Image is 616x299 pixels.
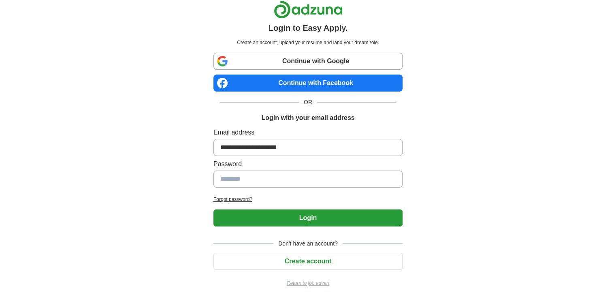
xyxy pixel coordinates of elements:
span: OR [299,98,317,107]
a: Create account [213,258,403,265]
h1: Login with your email address [261,113,354,123]
label: Password [213,159,403,169]
a: Continue with Facebook [213,75,403,92]
span: Don't have an account? [273,239,343,248]
a: Return to job advert [213,280,403,287]
button: Create account [213,253,403,270]
p: Create an account, upload your resume and land your dream role. [215,39,401,46]
img: Adzuna logo [274,0,343,19]
a: Continue with Google [213,53,403,70]
h1: Login to Easy Apply. [269,22,348,34]
a: Forgot password? [213,196,403,203]
button: Login [213,209,403,226]
label: Email address [213,128,403,137]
